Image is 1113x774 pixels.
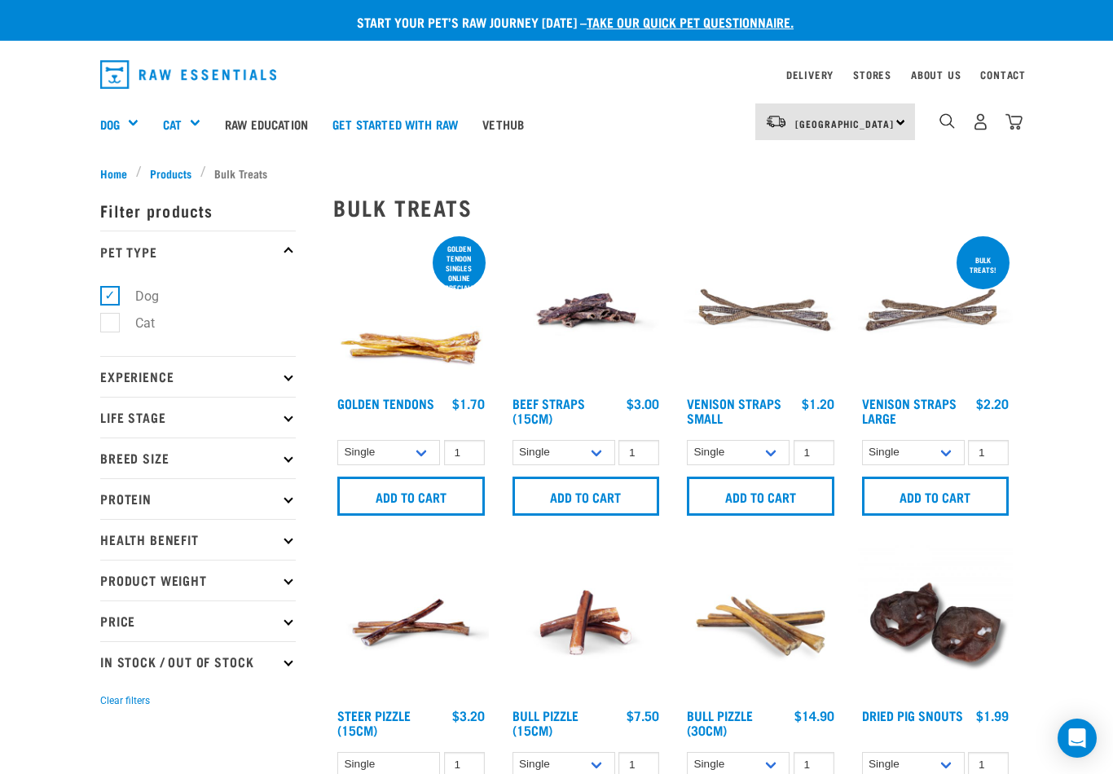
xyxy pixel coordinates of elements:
div: $1.20 [802,396,834,411]
p: Pet Type [100,231,296,271]
div: $1.99 [976,708,1009,723]
a: About Us [911,72,961,77]
img: van-moving.png [765,114,787,129]
img: Raw Essentials Logo [100,60,276,89]
a: Products [142,165,200,182]
a: Contact [980,72,1026,77]
input: 1 [618,440,659,465]
label: Cat [109,313,161,333]
a: Get started with Raw [320,91,470,156]
img: home-icon-1@2x.png [939,113,955,129]
div: Golden Tendon singles online special! [433,236,486,300]
p: In Stock / Out Of Stock [100,641,296,682]
a: Cat [163,115,182,134]
a: Bull Pizzle (15cm) [513,711,578,733]
a: Bull Pizzle (30cm) [687,711,753,733]
div: $1.70 [452,396,485,411]
img: Bull Pizzle 30cm for Dogs [683,545,838,701]
a: Home [100,165,136,182]
img: 1293 Golden Tendons 01 [333,233,489,389]
input: 1 [444,440,485,465]
img: Raw Essentials Beef Straps 15cm 6 Pack [508,233,664,389]
p: Protein [100,478,296,519]
a: Stores [853,72,891,77]
span: Products [150,165,191,182]
label: Dog [109,286,165,306]
img: Raw Essentials Steer Pizzle 15cm [333,545,489,701]
div: Open Intercom Messenger [1058,719,1097,758]
img: Bull Pizzle [508,545,664,701]
span: Home [100,165,127,182]
a: Dog [100,115,120,134]
img: Stack of 3 Venison Straps Treats for Pets [858,233,1014,389]
a: Vethub [470,91,536,156]
img: IMG 9990 [858,545,1014,701]
p: Experience [100,356,296,397]
p: Product Weight [100,560,296,600]
div: $3.00 [627,396,659,411]
span: [GEOGRAPHIC_DATA] [795,121,894,126]
p: Health Benefit [100,519,296,560]
div: $2.20 [976,396,1009,411]
a: Delivery [786,72,834,77]
button: Clear filters [100,693,150,708]
p: Filter products [100,190,296,231]
nav: breadcrumbs [100,165,1013,182]
a: Steer Pizzle (15cm) [337,711,411,733]
p: Breed Size [100,438,296,478]
input: 1 [794,440,834,465]
input: 1 [968,440,1009,465]
input: Add to cart [513,477,660,516]
a: Beef Straps (15cm) [513,399,585,421]
img: Venison Straps [683,233,838,389]
a: take our quick pet questionnaire. [587,18,794,25]
p: Price [100,600,296,641]
div: $7.50 [627,708,659,723]
input: Add to cart [862,477,1010,516]
input: Add to cart [687,477,834,516]
a: Venison Straps Small [687,399,781,421]
div: $14.90 [794,708,834,723]
img: home-icon@2x.png [1005,113,1023,130]
a: Dried Pig Snouts [862,711,963,719]
img: user.png [972,113,989,130]
p: Life Stage [100,397,296,438]
nav: dropdown navigation [87,54,1026,95]
a: Raw Education [213,91,320,156]
div: $3.20 [452,708,485,723]
input: Add to cart [337,477,485,516]
div: BULK TREATS! [957,248,1010,282]
a: Golden Tendons [337,399,434,407]
a: Venison Straps Large [862,399,957,421]
h2: Bulk Treats [333,195,1013,220]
